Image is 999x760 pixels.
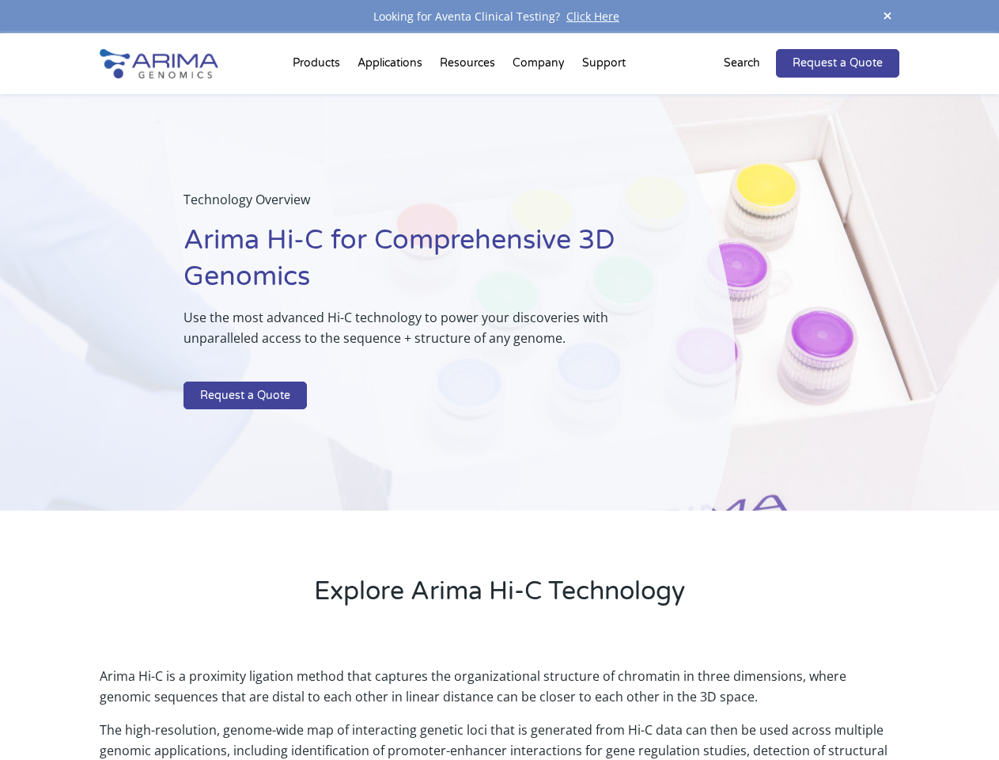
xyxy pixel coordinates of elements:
p: Technology Overview [184,189,656,222]
img: Arima-Genomics-logo [100,49,218,78]
a: Request a Quote [776,49,899,78]
h1: Arima Hi-C for Comprehensive 3D Genomics [184,222,656,307]
p: Search [724,53,760,74]
h2: Explore Arima Hi-C Technology [100,574,899,621]
p: Use the most advanced Hi-C technology to power your discoveries with unparalleled access to the s... [184,307,656,361]
a: Request a Quote [184,382,307,410]
p: Arima Hi-C is a proximity ligation method that captures the organizational structure of chromatin... [100,666,899,720]
a: Click Here [560,9,626,24]
div: Looking for Aventa Clinical Testing? [100,6,899,27]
